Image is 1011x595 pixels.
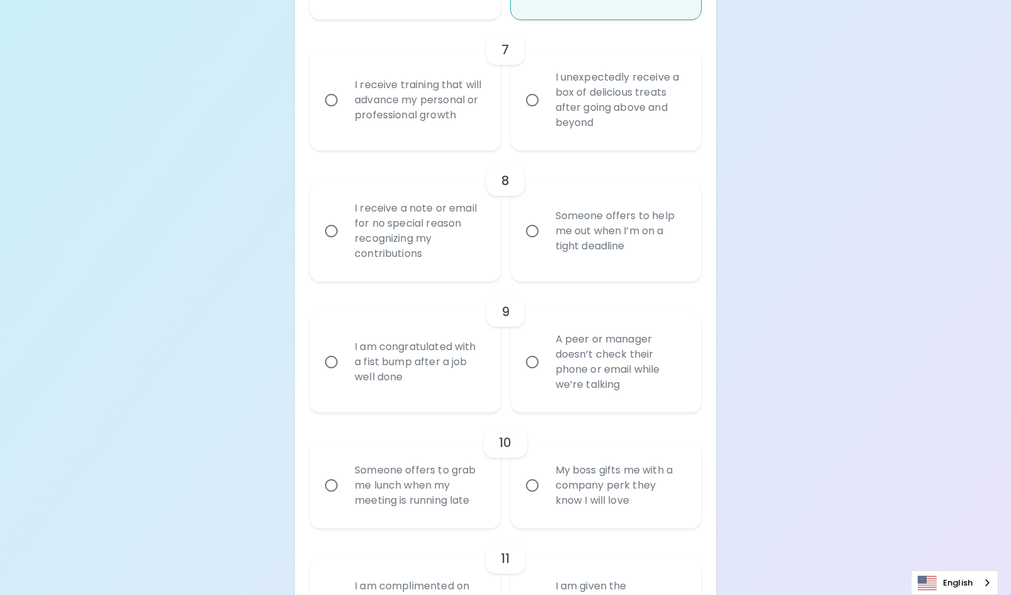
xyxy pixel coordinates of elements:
div: Someone offers to help me out when I’m on a tight deadline [545,193,694,269]
div: I receive a note or email for no special reason recognizing my contributions [345,186,493,276]
div: choice-group-check [310,150,701,281]
div: choice-group-check [310,281,701,412]
div: Someone offers to grab me lunch when my meeting is running late [345,448,493,523]
h6: 9 [501,302,510,322]
div: choice-group-check [310,412,701,528]
div: Language [911,570,998,595]
div: A peer or manager doesn’t check their phone or email while we’re talking [545,317,694,407]
h6: 8 [501,171,510,191]
h6: 10 [499,433,511,453]
h6: 11 [501,548,510,569]
div: I am congratulated with a fist bump after a job well done [345,324,493,400]
a: English [911,571,998,594]
div: choice-group-check [310,20,701,150]
h6: 7 [501,40,509,60]
div: I receive training that will advance my personal or professional growth [345,62,493,138]
div: I unexpectedly receive a box of delicious treats after going above and beyond [545,55,694,145]
div: My boss gifts me with a company perk they know I will love [545,448,694,523]
aside: Language selected: English [911,570,998,595]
